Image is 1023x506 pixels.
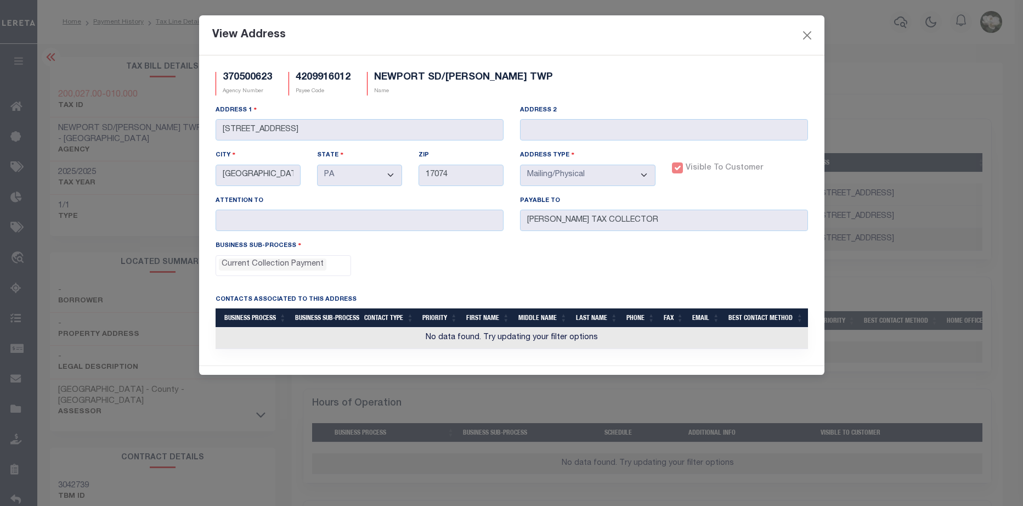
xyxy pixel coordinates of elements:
[216,240,302,251] label: Business Sub-Process
[216,295,357,305] label: Contacts Associated To This Address
[520,106,556,115] label: Address 2
[724,308,808,328] th: Best Contact Method: activate to sort column ascending
[688,308,724,328] th: Email: activate to sort column ascending
[317,150,344,160] label: State
[216,150,236,160] label: City
[462,308,514,328] th: First Name: activate to sort column ascending
[296,72,351,84] h5: 4209916012
[686,162,763,175] label: Visible To Customer
[360,308,418,328] th: Contact Type: activate to sort column ascending
[219,258,326,271] li: Contact information related to agency requirements, tax bill and payment information for current ...
[622,308,659,328] th: Phone: activate to sort column ascending
[572,308,622,328] th: Last Name: activate to sort column ascending
[220,308,291,328] th: Business Process: activate to sort column ascending
[374,87,553,95] p: Name
[223,87,272,95] p: Agency Number
[216,105,257,115] label: Address 1
[216,196,263,206] label: Attention To
[419,151,429,160] label: Zip
[520,150,575,160] label: Address Type
[514,308,572,328] th: Middle Name: activate to sort column ascending
[659,308,688,328] th: Fax: activate to sort column ascending
[374,72,553,84] h5: NEWPORT SD/[PERSON_NAME] TWP
[520,196,560,206] label: Payable To
[418,308,462,328] th: Priority: activate to sort column ascending
[291,308,360,328] th: Business Sub-Process
[223,72,272,84] h5: 370500623
[216,328,808,349] td: No data found. Try updating your filter options
[296,87,351,95] p: Payee Code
